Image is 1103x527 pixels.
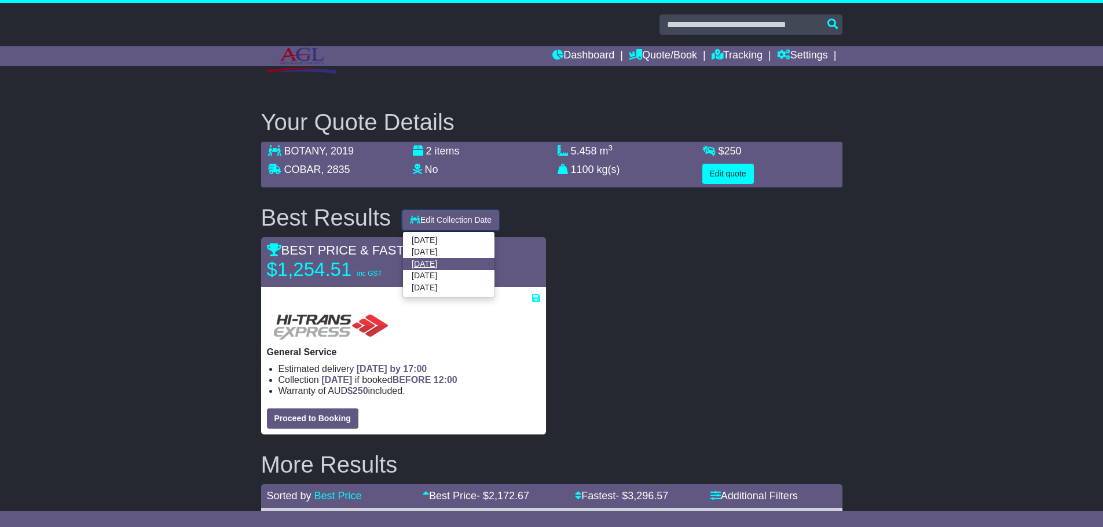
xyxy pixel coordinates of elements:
[434,375,457,385] span: 12:00
[597,164,620,175] span: kg(s)
[261,452,842,477] h2: More Results
[403,235,494,246] a: [DATE]
[321,164,350,175] span: , 2835
[267,258,412,281] p: $1,254.51
[284,145,325,157] span: BOTANY
[403,258,494,270] a: [DATE]
[357,270,382,278] span: inc GST
[609,143,613,152] sup: 3
[353,386,368,396] span: 250
[777,46,828,66] a: Settings
[575,490,668,502] a: Fastest- $3,296.57
[425,164,438,175] span: No
[628,490,668,502] span: 3,296.57
[477,490,529,502] span: - $
[267,304,393,341] img: HiTrans: General Service
[325,145,354,157] span: , 2019
[423,490,529,502] a: Best Price- $2,172.67
[552,46,614,66] a: Dashboard
[402,210,499,230] button: Edit Collection Date
[321,375,457,385] span: if booked
[267,347,540,358] p: General Service
[600,145,613,157] span: m
[724,145,742,157] span: 250
[284,164,321,175] span: COBAR
[571,164,594,175] span: 1100
[489,490,529,502] span: 2,172.67
[279,374,540,385] li: Collection
[712,46,763,66] a: Tracking
[267,490,312,502] span: Sorted by
[357,364,427,374] span: [DATE] by 17:00
[403,270,494,282] a: [DATE]
[629,46,697,66] a: Quote/Book
[321,375,352,385] span: [DATE]
[267,408,358,429] button: Proceed to Booking
[571,145,597,157] span: 5.458
[347,386,368,396] span: $
[267,243,429,257] span: BEST PRICE & FASTEST
[426,145,432,157] span: 2
[393,375,431,385] span: BEFORE
[255,205,397,230] div: Best Results
[702,164,754,184] button: Edit quote
[615,490,668,502] span: - $
[279,385,540,396] li: Warranty of AUD included.
[314,490,362,502] a: Best Price
[710,490,798,502] a: Additional Filters
[261,109,842,135] h2: Your Quote Details
[279,363,540,374] li: Estimated delivery
[403,246,494,258] a: [DATE]
[435,145,460,157] span: items
[403,282,494,293] a: [DATE]
[719,145,742,157] span: $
